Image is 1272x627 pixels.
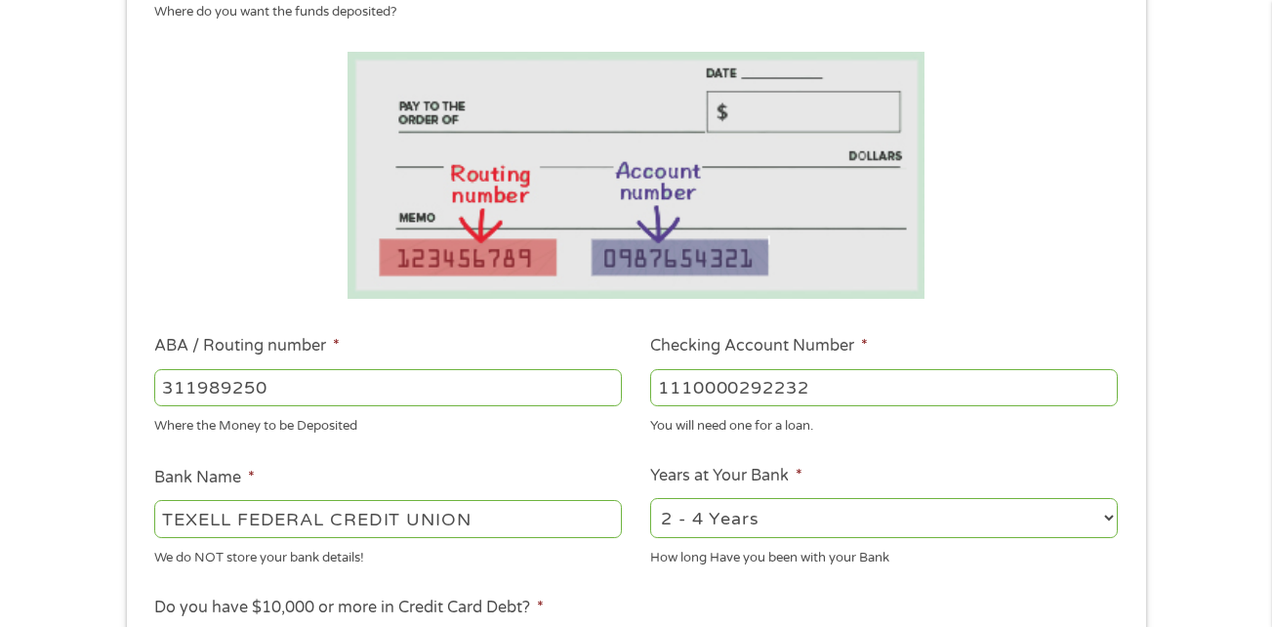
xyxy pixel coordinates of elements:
input: 263177916 [154,369,622,406]
img: Routing number location [348,52,925,299]
label: Years at Your Bank [650,466,802,486]
label: ABA / Routing number [154,336,340,356]
div: Where the Money to be Deposited [154,410,622,437]
div: We do NOT store your bank details! [154,541,622,567]
input: 345634636 [650,369,1118,406]
label: Checking Account Number [650,336,868,356]
label: Bank Name [154,468,255,488]
div: You will need one for a loan. [650,410,1118,437]
label: Do you have $10,000 or more in Credit Card Debt? [154,598,544,618]
div: How long Have you been with your Bank [650,541,1118,567]
div: Where do you want the funds deposited? [154,3,1103,22]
